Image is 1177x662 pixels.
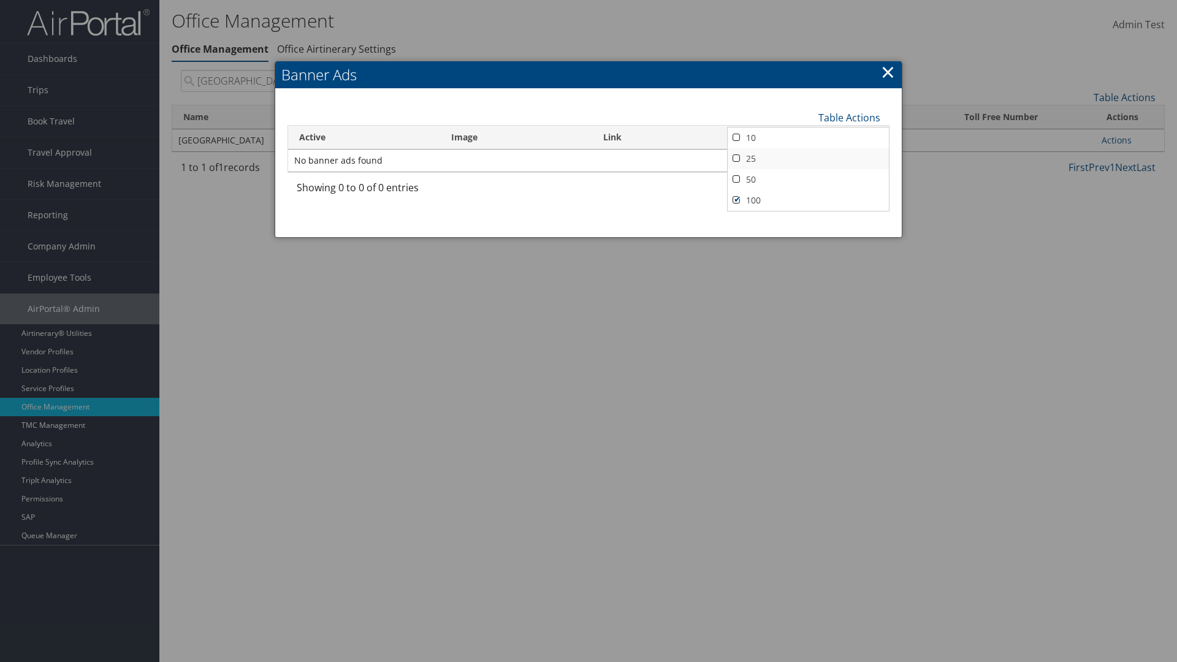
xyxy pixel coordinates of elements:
[288,150,889,172] td: No banner ads found
[728,127,889,148] a: 10
[275,61,902,88] h2: Banner Ads
[728,169,889,190] a: 50
[288,126,440,150] th: Active: activate to sort column ascending
[440,126,592,150] th: Image: activate to sort column ascending
[881,59,895,84] a: ×
[728,126,889,147] a: New Record
[297,180,429,201] div: Showing 0 to 0 of 0 entries
[720,126,889,150] th: Actions
[592,126,719,150] th: Link: activate to sort column ascending
[728,190,889,211] a: 100
[728,148,889,169] a: 25
[818,111,880,124] a: Table Actions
